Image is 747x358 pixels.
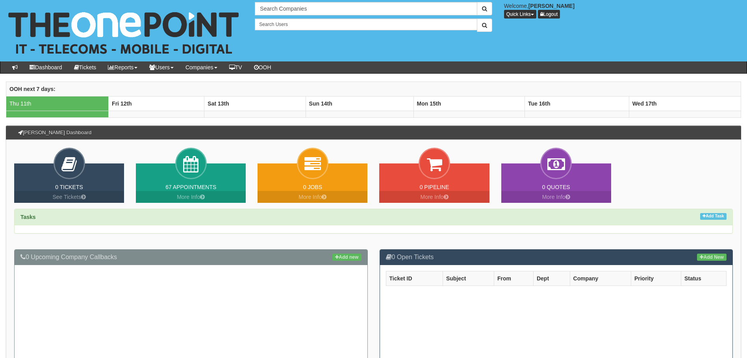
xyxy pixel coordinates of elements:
th: From [494,271,533,286]
a: Companies [180,61,223,73]
a: 0 Pipeline [420,184,449,190]
td: Thu 11th [6,96,109,111]
th: Status [681,271,726,286]
th: Ticket ID [386,271,443,286]
a: Add Task [700,213,727,220]
a: Logout [538,10,560,19]
a: Add new [332,254,361,261]
th: Sat 13th [204,96,306,111]
a: More Info [136,191,246,203]
th: Sun 14th [306,96,413,111]
th: OOH next 7 days: [6,82,741,96]
a: More Info [258,191,367,203]
th: Wed 17th [629,96,741,111]
button: Quick Links [504,10,536,19]
a: See Tickets [14,191,124,203]
a: Tickets [68,61,102,73]
input: Search Companies [255,2,477,15]
th: Mon 15th [413,96,525,111]
div: Welcome, [498,2,747,19]
a: 0 Jobs [303,184,322,190]
th: Fri 12th [109,96,204,111]
h3: 0 Upcoming Company Callbacks [20,254,361,261]
h3: 0 Open Tickets [386,254,727,261]
th: Subject [443,271,494,286]
a: 67 Appointments [165,184,216,190]
th: Company [570,271,631,286]
a: Add New [697,254,727,261]
th: Tue 16th [525,96,629,111]
a: More Info [379,191,489,203]
b: [PERSON_NAME] [528,3,575,9]
a: Dashboard [24,61,68,73]
th: Dept [533,271,570,286]
a: More Info [501,191,611,203]
h3: [PERSON_NAME] Dashboard [14,126,95,139]
a: 0 Quotes [542,184,570,190]
input: Search Users [255,19,477,30]
a: Reports [102,61,143,73]
a: TV [223,61,248,73]
a: 0 Tickets [55,184,83,190]
a: Users [143,61,180,73]
th: Priority [631,271,681,286]
strong: Tasks [20,214,36,220]
a: OOH [248,61,277,73]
